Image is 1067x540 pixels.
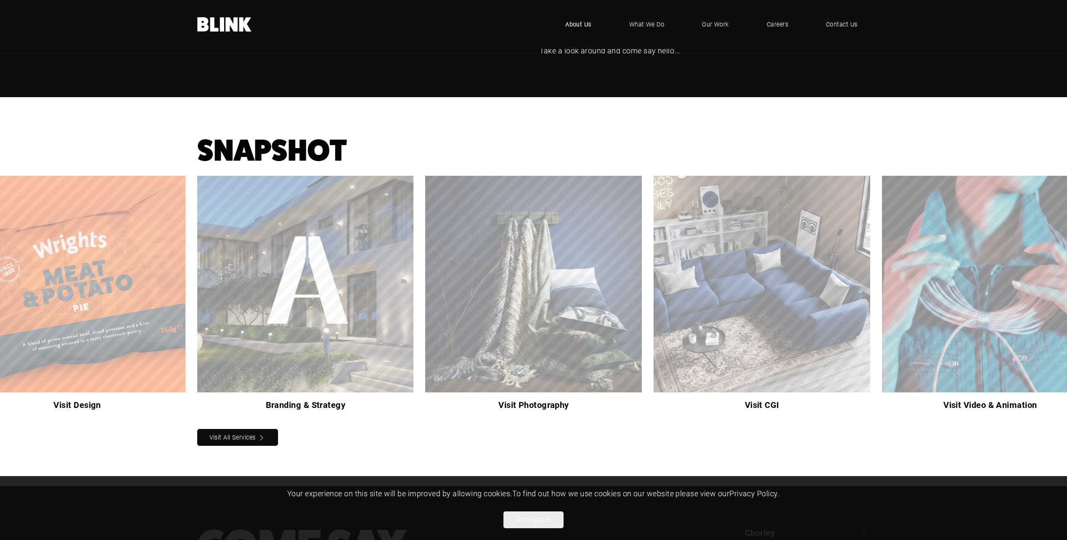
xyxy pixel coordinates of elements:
[209,433,256,441] nobr: Visit All Services
[553,12,604,37] a: About Us
[540,45,870,57] p: Take a look around and come say hello...
[729,488,778,498] a: Privacy Policy
[197,429,278,446] a: Visit All Services
[617,12,677,37] a: What We Do
[197,138,870,164] h1: Snapshot
[503,511,564,528] button: Allow cookies
[287,488,780,498] span: Your experience on this site will be improved by allowing cookies. To find out how we use cookies...
[197,398,414,411] h3: Branding & Strategy
[413,176,642,417] div: 1 of 5
[185,176,414,417] div: 5 of 5
[425,398,642,411] h3: Visit Photography
[767,20,788,29] span: Careers
[754,12,801,37] a: Careers
[813,12,870,37] a: Contact Us
[702,20,729,29] span: Our Work
[826,20,858,29] span: Contact Us
[197,17,252,32] a: Home
[629,20,665,29] span: What We Do
[642,176,870,417] div: 2 of 5
[689,12,741,37] a: Our Work
[654,398,870,411] h3: Visit CGI
[565,20,591,29] span: About Us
